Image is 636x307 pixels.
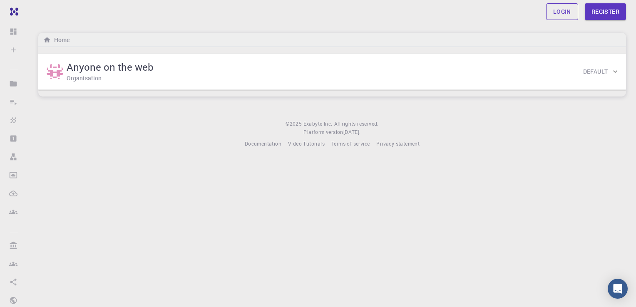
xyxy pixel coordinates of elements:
img: Anyone on the web [47,63,63,80]
a: Privacy statement [376,140,420,148]
h6: Organisation [67,74,102,83]
a: Register [585,3,626,20]
span: © 2025 [286,120,303,128]
a: Documentation [245,140,281,148]
a: Login [546,3,578,20]
span: All rights reserved. [334,120,379,128]
span: Documentation [245,140,281,147]
h5: Anyone on the web [67,60,154,74]
span: [DATE] . [343,129,361,135]
div: Anyone on the webAnyone on the webOrganisationDefault [38,54,626,90]
span: Privacy statement [376,140,420,147]
span: Terms of service [331,140,370,147]
a: Terms of service [331,140,370,148]
h6: Default [583,67,608,76]
img: logo [7,7,18,16]
div: Open Intercom Messenger [608,279,628,299]
nav: breadcrumb [42,35,71,45]
span: Platform version [303,128,343,136]
h6: Home [51,35,70,45]
a: Video Tutorials [288,140,325,148]
span: Exabyte Inc. [303,120,333,127]
a: Exabyte Inc. [303,120,333,128]
span: Video Tutorials [288,140,325,147]
a: [DATE]. [343,128,361,136]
